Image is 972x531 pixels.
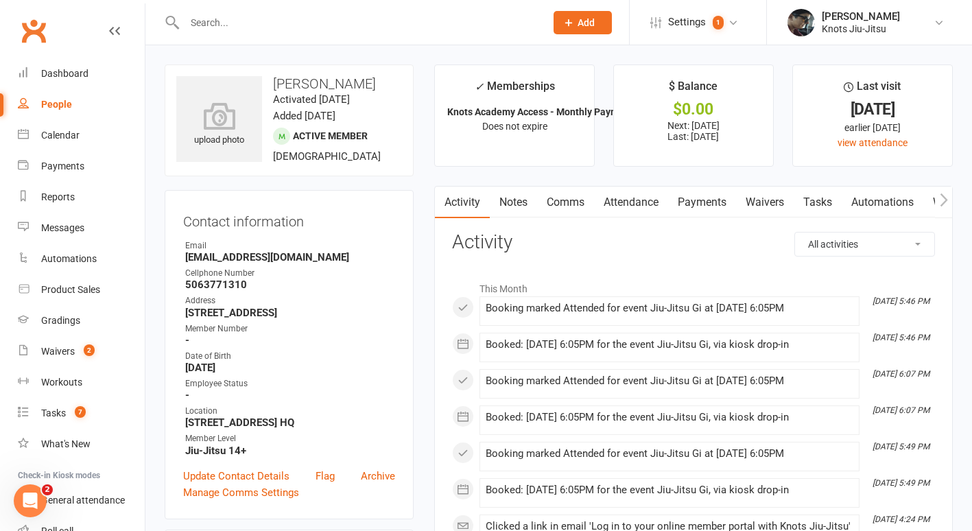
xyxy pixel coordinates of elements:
[873,442,929,451] i: [DATE] 5:49 PM
[185,267,395,280] div: Cellphone Number
[185,307,395,319] strong: [STREET_ADDRESS]
[805,120,940,135] div: earlier [DATE]
[486,339,853,351] div: Booked: [DATE] 6:05PM for the event Jiu-Jitsu Gi, via kiosk drop-in
[185,350,395,363] div: Date of Birth
[41,253,97,264] div: Automations
[475,78,555,103] div: Memberships
[316,468,335,484] a: Flag
[18,336,145,367] a: Waivers 2
[41,495,125,506] div: General attendance
[41,377,82,388] div: Workouts
[176,102,262,147] div: upload photo
[18,367,145,398] a: Workouts
[794,187,842,218] a: Tasks
[18,429,145,460] a: What's New
[18,120,145,151] a: Calendar
[41,284,100,295] div: Product Sales
[14,484,47,517] iframe: Intercom live chat
[482,121,547,132] span: Does not expire
[537,187,594,218] a: Comms
[736,187,794,218] a: Waivers
[185,239,395,252] div: Email
[486,448,853,460] div: Booking marked Attended for event Jiu-Jitsu Gi at [DATE] 6:05PM
[183,209,395,229] h3: Contact information
[41,408,66,418] div: Tasks
[18,305,145,336] a: Gradings
[490,187,537,218] a: Notes
[668,7,706,38] span: Settings
[822,23,900,35] div: Knots Jiu-Jitsu
[713,16,724,29] span: 1
[183,468,289,484] a: Update Contact Details
[787,9,815,36] img: thumb_image1614103803.png
[669,78,718,102] div: $ Balance
[873,296,929,306] i: [DATE] 5:46 PM
[18,213,145,244] a: Messages
[41,161,84,172] div: Payments
[185,362,395,374] strong: [DATE]
[176,76,402,91] h3: [PERSON_NAME]
[41,191,75,202] div: Reports
[185,389,395,401] strong: -
[486,484,853,496] div: Booked: [DATE] 6:05PM for the event Jiu-Jitsu Gi, via kiosk drop-in
[578,17,595,28] span: Add
[18,89,145,120] a: People
[626,102,761,117] div: $0.00
[180,13,536,32] input: Search...
[18,398,145,429] a: Tasks 7
[844,78,901,102] div: Last visit
[185,416,395,429] strong: [STREET_ADDRESS] HQ
[185,294,395,307] div: Address
[873,478,929,488] i: [DATE] 5:49 PM
[185,322,395,335] div: Member Number
[41,315,80,326] div: Gradings
[42,484,53,495] span: 2
[361,468,395,484] a: Archive
[41,130,80,141] div: Calendar
[18,182,145,213] a: Reports
[185,279,395,291] strong: 5063771310
[18,485,145,516] a: General attendance kiosk mode
[185,405,395,418] div: Location
[486,375,853,387] div: Booking marked Attended for event Jiu-Jitsu Gi at [DATE] 6:05PM
[273,110,335,122] time: Added [DATE]
[842,187,923,218] a: Automations
[435,187,490,218] a: Activity
[805,102,940,117] div: [DATE]
[16,14,51,48] a: Clubworx
[475,80,484,93] i: ✓
[183,484,299,501] a: Manage Comms Settings
[41,68,88,79] div: Dashboard
[838,137,908,148] a: view attendance
[594,187,668,218] a: Attendance
[75,406,86,418] span: 7
[41,438,91,449] div: What's New
[273,150,381,163] span: [DEMOGRAPHIC_DATA]
[873,369,929,379] i: [DATE] 6:07 PM
[84,344,95,356] span: 2
[486,303,853,314] div: Booking marked Attended for event Jiu-Jitsu Gi at [DATE] 6:05PM
[554,11,612,34] button: Add
[873,333,929,342] i: [DATE] 5:46 PM
[822,10,900,23] div: [PERSON_NAME]
[18,244,145,274] a: Automations
[185,251,395,263] strong: [EMAIL_ADDRESS][DOMAIN_NAME]
[293,130,368,141] span: Active member
[452,232,935,253] h3: Activity
[452,274,935,296] li: This Month
[18,151,145,182] a: Payments
[486,412,853,423] div: Booked: [DATE] 6:05PM for the event Jiu-Jitsu Gi, via kiosk drop-in
[41,346,75,357] div: Waivers
[41,222,84,233] div: Messages
[873,405,929,415] i: [DATE] 6:07 PM
[41,99,72,110] div: People
[185,377,395,390] div: Employee Status
[668,187,736,218] a: Payments
[185,432,395,445] div: Member Level
[185,445,395,457] strong: Jiu-Jitsu 14+
[273,93,350,106] time: Activated [DATE]
[447,106,653,117] strong: Knots Academy Access - Monthly Payment - (...
[18,58,145,89] a: Dashboard
[873,515,929,524] i: [DATE] 4:24 PM
[18,274,145,305] a: Product Sales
